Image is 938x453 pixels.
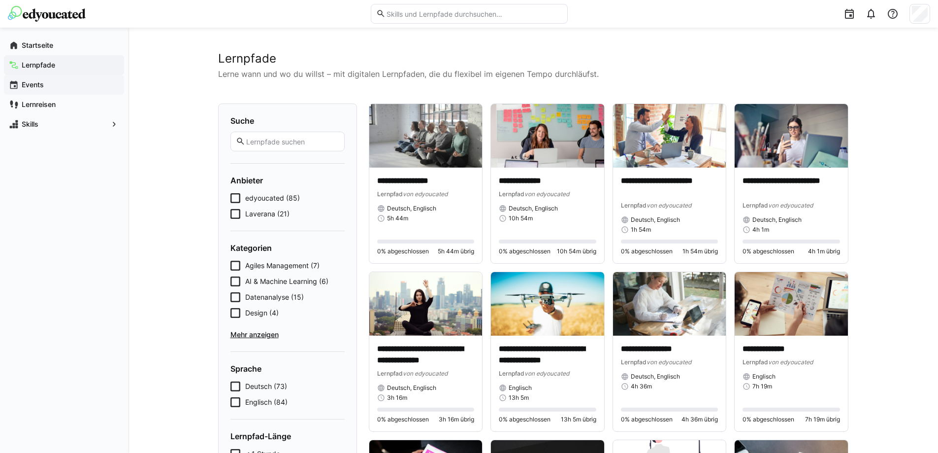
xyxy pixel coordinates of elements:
[752,383,772,390] span: 7h 19m
[230,330,345,340] span: Mehr anzeigen
[613,104,726,168] img: image
[439,416,474,423] span: 3h 16m übrig
[438,247,474,255] span: 5h 44m übrig
[245,277,328,286] span: AI & Machine Learning (6)
[735,104,848,168] img: image
[509,384,532,392] span: Englisch
[621,416,673,423] span: 0% abgeschlossen
[245,261,320,271] span: Agiles Management (7)
[735,272,848,336] img: image
[230,175,345,185] h4: Anbieter
[561,416,596,423] span: 13h 5m übrig
[613,272,726,336] img: image
[387,205,436,212] span: Deutsch, Englisch
[377,247,429,255] span: 0% abgeschlossen
[631,383,652,390] span: 4h 36m
[387,384,436,392] span: Deutsch, Englisch
[245,382,287,391] span: Deutsch (73)
[499,416,550,423] span: 0% abgeschlossen
[369,104,483,168] img: image
[631,373,680,381] span: Deutsch, Englisch
[499,370,524,377] span: Lernpfad
[621,358,647,366] span: Lernpfad
[752,373,776,381] span: Englisch
[245,292,304,302] span: Datenanalyse (15)
[743,247,794,255] span: 0% abgeschlossen
[768,202,813,209] span: von edyoucated
[647,202,691,209] span: von edyoucated
[245,397,288,407] span: Englisch (84)
[230,364,345,374] h4: Sprache
[377,190,403,198] span: Lernpfad
[557,247,596,255] span: 10h 54m übrig
[403,370,448,377] span: von edyoucated
[621,247,673,255] span: 0% abgeschlossen
[752,216,802,224] span: Deutsch, Englisch
[230,243,345,253] h4: Kategorien
[245,193,300,203] span: edyoucated (85)
[499,190,524,198] span: Lernpfad
[805,416,840,423] span: 7h 19m übrig
[491,272,604,336] img: image
[387,394,407,402] span: 3h 16m
[647,358,691,366] span: von edyoucated
[743,416,794,423] span: 0% abgeschlossen
[377,416,429,423] span: 0% abgeschlossen
[509,205,558,212] span: Deutsch, Englisch
[681,416,718,423] span: 4h 36m übrig
[218,51,848,66] h2: Lernpfade
[524,370,569,377] span: von edyoucated
[524,190,569,198] span: von edyoucated
[509,394,529,402] span: 13h 5m
[621,202,647,209] span: Lernpfad
[631,226,651,234] span: 1h 54m
[682,247,718,255] span: 1h 54m übrig
[218,68,848,80] p: Lerne wann und wo du willst – mit digitalen Lernpfaden, die du flexibel im eigenen Tempo durchläu...
[403,190,448,198] span: von edyoucated
[743,202,768,209] span: Lernpfad
[631,216,680,224] span: Deutsch, Englisch
[808,247,840,255] span: 4h 1m übrig
[387,214,408,222] span: 5h 44m
[245,209,290,219] span: Laverana (21)
[386,9,562,18] input: Skills und Lernpfade durchsuchen…
[768,358,813,366] span: von edyoucated
[230,431,345,441] h4: Lernpfad-Länge
[230,116,345,126] h4: Suche
[509,214,533,222] span: 10h 54m
[245,308,279,318] span: Design (4)
[369,272,483,336] img: image
[743,358,768,366] span: Lernpfad
[752,226,769,234] span: 4h 1m
[377,370,403,377] span: Lernpfad
[245,137,339,146] input: Lernpfade suchen
[491,104,604,168] img: image
[499,247,550,255] span: 0% abgeschlossen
